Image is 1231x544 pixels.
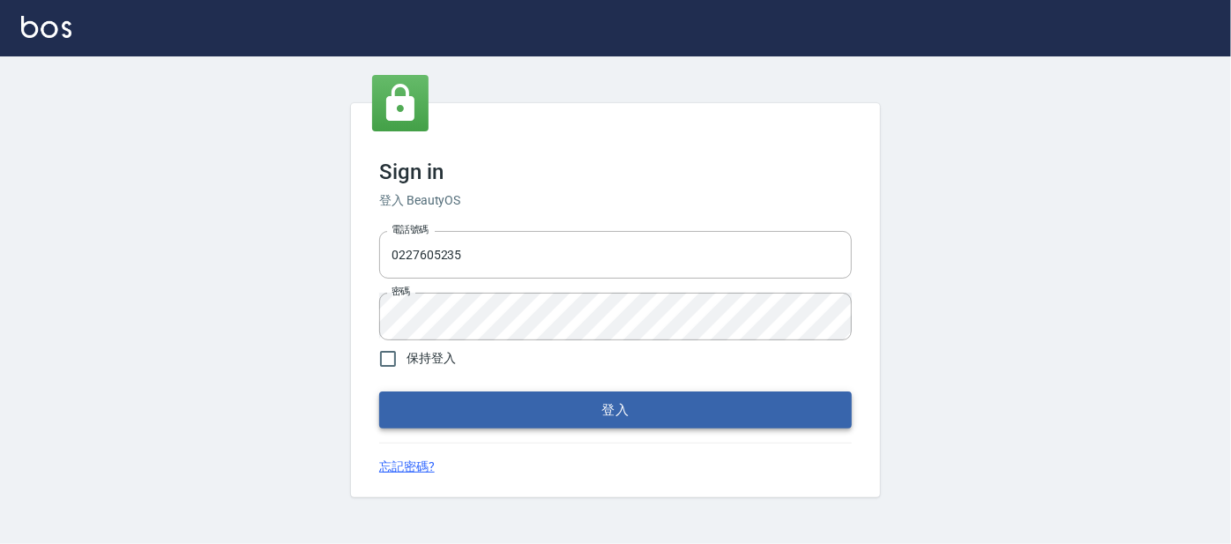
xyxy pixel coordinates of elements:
[21,16,71,38] img: Logo
[379,391,852,428] button: 登入
[392,285,410,298] label: 密碼
[379,458,435,476] a: 忘記密碼?
[379,191,852,210] h6: 登入 BeautyOS
[392,223,429,236] label: 電話號碼
[379,160,852,184] h3: Sign in
[407,349,456,368] span: 保持登入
